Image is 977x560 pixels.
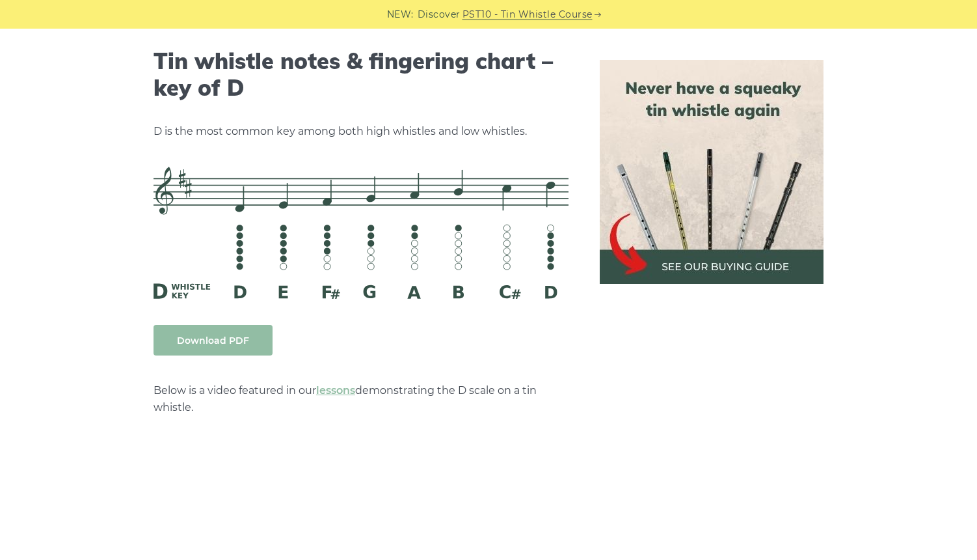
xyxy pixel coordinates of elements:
[600,60,823,284] img: tin whistle buying guide
[154,325,273,356] a: Download PDF
[462,7,593,22] a: PST10 - Tin Whistle Course
[387,7,414,22] span: NEW:
[154,167,569,298] img: D Whistle Fingering Chart And Notes
[154,382,569,416] p: Below is a video featured in our demonstrating the D scale on a tin whistle.
[154,48,569,102] h2: Tin whistle notes & fingering chart – key of D
[418,7,461,22] span: Discover
[154,123,569,140] p: D is the most common key among both high whistles and low whistles.
[316,384,355,397] a: lessons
